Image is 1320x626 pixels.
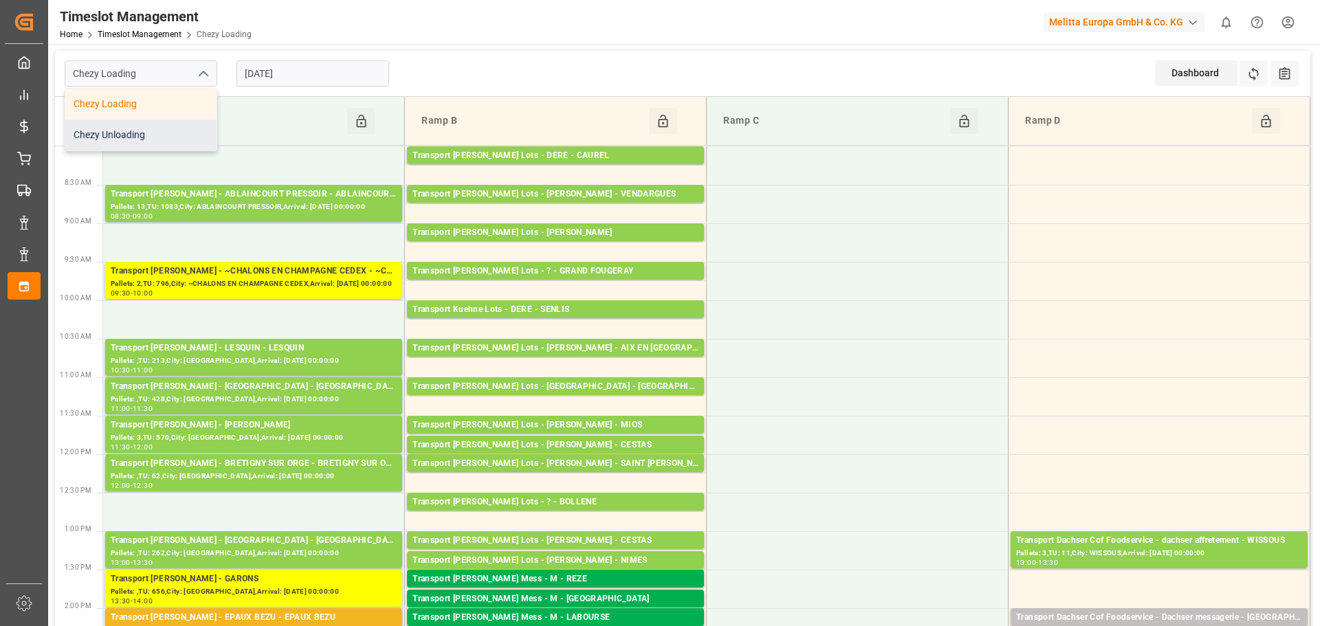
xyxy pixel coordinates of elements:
div: Ramp B [416,108,648,134]
div: 09:30 [111,290,131,296]
div: - [1036,559,1038,566]
div: 11:00 [133,367,153,373]
div: Pallets: ,TU: 53,City: REZE,Arrival: [DATE] 00:00:00 [412,586,698,598]
div: Ramp A [114,108,347,134]
span: 1:00 PM [65,525,91,533]
div: Transport [PERSON_NAME] - [GEOGRAPHIC_DATA] - [GEOGRAPHIC_DATA] [111,534,397,548]
div: Transport [PERSON_NAME] Lots - DERE - CAUREL [412,149,698,163]
div: Transport [PERSON_NAME] Lots - [PERSON_NAME] - CESTAS [412,534,698,548]
div: - [131,444,133,450]
div: Pallets: ,TU: 67,City: [GEOGRAPHIC_DATA],Arrival: [DATE] 00:00:00 [412,355,698,367]
div: Pallets: 1,TU: ,City: CARQUEFOU,Arrival: [DATE] 00:00:00 [412,240,698,251]
div: 13:00 [1016,559,1036,566]
span: 9:00 AM [65,217,91,225]
div: Transport [PERSON_NAME] - EPAUX BEZU - EPAUX BEZU [111,611,397,625]
div: Transport [PERSON_NAME] - GARONS [111,572,397,586]
span: 11:00 AM [60,371,91,379]
div: Transport Dachser Cof Foodservice - dachser affretement - WISSOUS [1016,534,1302,548]
div: Pallets: 11,TU: 261,City: [GEOGRAPHIC_DATA][PERSON_NAME],Arrival: [DATE] 00:00:00 [412,471,698,482]
div: Chezy Unloading [65,120,217,150]
div: Pallets: 2,TU: 320,City: CESTAS,Arrival: [DATE] 00:00:00 [412,452,698,464]
div: Pallets: 2,TU: 1221,City: [GEOGRAPHIC_DATA],Arrival: [DATE] 00:00:00 [412,317,698,328]
div: - [131,559,133,566]
input: Type to search/select [65,60,217,87]
div: Pallets: 2,TU: 98,City: MIOS,Arrival: [DATE] 00:00:00 [412,432,698,444]
input: DD-MM-YYYY [236,60,389,87]
div: - [131,598,133,604]
div: Transport [PERSON_NAME] Lots - [PERSON_NAME] - NIMES [412,554,698,568]
div: Transport [PERSON_NAME] - ABLAINCOURT PRESSOIR - ABLAINCOURT PRESSOIR [111,188,397,201]
div: Pallets: ,TU: 428,City: [GEOGRAPHIC_DATA],Arrival: [DATE] 00:00:00 [111,394,397,405]
div: Pallets: 3,TU: 570,City: [GEOGRAPHIC_DATA],Arrival: [DATE] 00:00:00 [111,432,397,444]
span: 12:00 PM [60,448,91,456]
div: Pallets: 3,TU: 11,City: WISSOUS,Arrival: [DATE] 00:00:00 [1016,548,1302,559]
div: Melitta Europa GmbH & Co. KG [1044,12,1205,32]
div: Pallets: ,TU: 50,City: [GEOGRAPHIC_DATA],Arrival: [DATE] 00:00:00 [412,606,698,618]
div: Timeslot Management [60,6,252,27]
div: Pallets: ,TU: 122,City: [GEOGRAPHIC_DATA],Arrival: [DATE] 00:00:00 [412,394,698,405]
div: Dashboard [1155,60,1237,86]
div: Transport [PERSON_NAME] Lots - ? - BOLLENE [412,495,698,509]
div: Transport [PERSON_NAME] Lots - [PERSON_NAME] - AIX EN [GEOGRAPHIC_DATA] [412,342,698,355]
div: Transport [PERSON_NAME] Lots - [GEOGRAPHIC_DATA] - [GEOGRAPHIC_DATA] [412,380,698,394]
div: 10:30 [111,367,131,373]
div: Pallets: 20,TU: 464,City: [GEOGRAPHIC_DATA],Arrival: [DATE] 00:00:00 [412,201,698,213]
div: Chezy Loading [65,89,217,120]
div: 11:30 [133,405,153,412]
div: Pallets: ,TU: 404,City: [GEOGRAPHIC_DATA],Arrival: [DATE] 00:00:00 [412,568,698,579]
div: Ramp C [718,108,950,134]
div: 13:30 [1038,559,1058,566]
button: close menu [192,63,212,85]
div: Pallets: 2,TU: 796,City: ~CHALONS EN CHAMPAGNE CEDEX,Arrival: [DATE] 00:00:00 [111,278,397,290]
div: 08:30 [111,213,131,219]
button: show 0 new notifications [1211,7,1242,38]
div: 12:00 [133,444,153,450]
div: 13:00 [111,559,131,566]
a: Home [60,30,82,39]
div: 10:00 [133,290,153,296]
div: Pallets: 13,TU: 1083,City: ABLAINCOURT PRESSOIR,Arrival: [DATE] 00:00:00 [111,201,397,213]
span: 10:30 AM [60,333,91,340]
div: Transport [PERSON_NAME] - LESQUIN - LESQUIN [111,342,397,355]
span: 8:30 AM [65,179,91,186]
div: 12:30 [133,482,153,489]
div: Transport [PERSON_NAME] - [PERSON_NAME] [111,418,397,432]
div: Pallets: 2,TU: 289,City: [GEOGRAPHIC_DATA],Arrival: [DATE] 00:00:00 [412,163,698,175]
div: Ramp D [1020,108,1252,134]
div: Pallets: ,TU: 213,City: [GEOGRAPHIC_DATA],Arrival: [DATE] 00:00:00 [111,355,397,367]
div: 11:00 [111,405,131,412]
div: Pallets: ,TU: 257,City: CESTAS,Arrival: [DATE] 00:00:00 [412,548,698,559]
div: Transport Kuehne Lots - DERE - SENLIS [412,303,698,317]
a: Timeslot Management [98,30,181,39]
span: 12:30 PM [60,487,91,494]
div: Transport [PERSON_NAME] Lots - [PERSON_NAME] - VENDARGUES [412,188,698,201]
div: Transport [PERSON_NAME] Lots - [PERSON_NAME] - SAINT [PERSON_NAME] DU CRAU [412,457,698,471]
div: Pallets: ,TU: 656,City: [GEOGRAPHIC_DATA],Arrival: [DATE] 00:00:00 [111,586,397,598]
button: Help Center [1242,7,1273,38]
div: - [131,367,133,373]
div: Transport [PERSON_NAME] Mess - M - LABOURSE [412,611,698,625]
span: 2:00 PM [65,602,91,610]
div: - [131,405,133,412]
span: 10:00 AM [60,294,91,302]
div: Transport [PERSON_NAME] Lots - [PERSON_NAME] - CESTAS [412,438,698,452]
div: 13:30 [133,559,153,566]
button: Melitta Europa GmbH & Co. KG [1044,9,1211,35]
div: 13:30 [111,598,131,604]
div: 09:00 [133,213,153,219]
span: 9:30 AM [65,256,91,263]
span: 11:30 AM [60,410,91,417]
div: Transport [PERSON_NAME] Lots - [PERSON_NAME] [412,226,698,240]
div: Pallets: 11,TU: 922,City: [GEOGRAPHIC_DATA],Arrival: [DATE] 00:00:00 [412,278,698,290]
div: Transport [PERSON_NAME] - [GEOGRAPHIC_DATA] - [GEOGRAPHIC_DATA] [111,380,397,394]
div: Pallets: 9,TU: 744,City: BOLLENE,Arrival: [DATE] 00:00:00 [412,509,698,521]
div: - [131,213,133,219]
div: Transport [PERSON_NAME] Lots - ? - GRAND FOUGERAY [412,265,698,278]
div: Pallets: ,TU: 262,City: [GEOGRAPHIC_DATA],Arrival: [DATE] 00:00:00 [111,548,397,559]
div: Transport [PERSON_NAME] Mess - M - [GEOGRAPHIC_DATA] [412,592,698,606]
div: Transport [PERSON_NAME] Lots - [PERSON_NAME] - MIOS [412,418,698,432]
div: 14:00 [133,598,153,604]
div: 12:00 [111,482,131,489]
div: Transport [PERSON_NAME] Mess - M - REZE [412,572,698,586]
div: Transport [PERSON_NAME] - ~CHALONS EN CHAMPAGNE CEDEX - ~CHALONS EN CHAMPAGNE CEDEX [111,265,397,278]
